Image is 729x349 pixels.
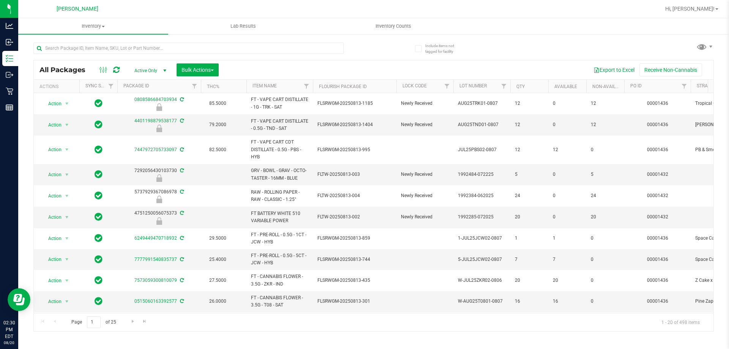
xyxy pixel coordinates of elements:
span: 7 [553,256,582,263]
span: Sync from Compliance System [179,168,184,173]
span: In Sync [95,98,103,109]
span: FT BATTERY WHITE 510 VARIABLE POWER [251,210,308,224]
span: FLTW-20250813-002 [317,213,392,221]
a: Filter [188,80,201,93]
span: 85.5000 [205,98,230,109]
div: Newly Received [116,125,202,132]
a: Qty [516,84,525,89]
span: Action [41,212,62,223]
a: Lot Number [459,83,487,88]
span: 0 [553,100,582,107]
a: Filter [441,80,453,93]
a: Non-Available [592,84,626,89]
span: 12 [515,121,544,128]
span: 12 [515,100,544,107]
span: Lab Results [220,23,266,30]
a: Go to the next page [127,316,138,327]
span: 20 [591,213,620,221]
span: FT - VAPE CART DISTILLATE - 0.5G - TND - SAT [251,118,308,132]
span: 0 [591,277,620,284]
span: 27.5000 [205,275,230,286]
span: 20 [553,277,582,284]
span: select [62,212,72,223]
span: In Sync [95,275,103,286]
p: 08/20 [3,340,15,346]
iframe: Resource center [8,288,30,311]
span: 1-JUL25JCW02-0807 [458,235,506,242]
span: 0 [591,146,620,153]
span: 12 [591,100,620,107]
span: 24 [515,192,544,199]
span: 0 [553,171,582,178]
span: Sync from Compliance System [179,189,184,194]
span: 20 [515,213,544,221]
span: In Sync [95,254,103,265]
a: Flourish Package ID [319,84,367,89]
span: Action [41,275,62,286]
a: Lock Code [402,83,427,88]
span: Action [41,144,62,155]
div: Newly Received [116,196,202,203]
a: Package ID [123,83,149,88]
span: select [62,169,72,180]
span: W-JUL25ZKR02-0806 [458,277,506,284]
span: FT - PRE-ROLL - 0.5G - 1CT - JCW - HYB [251,231,308,246]
span: Page of 25 [65,316,122,328]
a: Go to the last page [139,316,150,327]
span: 5 [515,171,544,178]
p: 02:30 PM EDT [3,319,15,340]
span: 0 [591,235,620,242]
a: 6249449470718932 [134,235,177,241]
span: Action [41,120,62,130]
span: FT - CANNABIS FLOWER - 3.5G - T08 - SAT [251,294,308,309]
a: Filter [300,80,313,93]
span: 0 [591,256,620,263]
div: Newly Received [116,174,202,182]
a: 7777991540835737 [134,257,177,262]
span: 0 [553,213,582,221]
input: Search Package ID, Item Name, SKU, Lot or Part Number... [33,43,344,54]
span: Sync from Compliance System [179,118,184,123]
a: Filter [105,80,117,93]
span: Inventory Counts [365,23,421,30]
span: Action [41,296,62,307]
span: [PERSON_NAME] [57,6,98,12]
span: FT - VAPE CART CDT DISTILLATE - 0.5G - PBS - HYB [251,139,308,161]
a: 00001432 [647,172,668,177]
a: Filter [498,80,510,93]
a: 7447972705733097 [134,147,177,152]
span: All Packages [39,66,93,74]
span: Sync from Compliance System [179,278,184,283]
inline-svg: Reports [6,104,13,111]
span: 1992285-072025 [458,213,506,221]
div: 5737929367086978 [116,188,202,203]
span: FLSRWGM-20250813-1404 [317,121,392,128]
span: 25.4000 [205,254,230,265]
span: Newly Received [401,192,449,199]
span: AUG25TND01-0807 [458,121,506,128]
span: FLSRWGM-20250813-744 [317,256,392,263]
span: 29.5000 [205,233,230,244]
span: Sync from Compliance System [179,298,184,304]
span: Newly Received [401,121,449,128]
span: Newly Received [401,100,449,107]
span: 20 [515,277,544,284]
button: Export to Excel [589,63,639,76]
span: 1 [553,235,582,242]
span: 12 [515,146,544,153]
span: JUL25PBS02-0807 [458,146,506,153]
span: Action [41,191,62,201]
span: Sync from Compliance System [179,235,184,241]
span: 1992384-062025 [458,192,506,199]
a: 00001432 [647,214,668,220]
inline-svg: Retail [6,87,13,95]
a: Sync Status [85,83,115,88]
button: Receive Non-Cannabis [639,63,702,76]
button: Bulk Actions [177,63,219,76]
a: Filter [678,80,691,93]
span: In Sync [95,119,103,130]
a: 00001436 [647,278,668,283]
a: 00001436 [647,147,668,152]
span: GRV - BOWL - GRAV - OCTO-TASTER - 16MM - BLUE [251,167,308,182]
span: RAW - ROLLING PAPER - RAW - CLASSIC - 1.25" [251,189,308,203]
